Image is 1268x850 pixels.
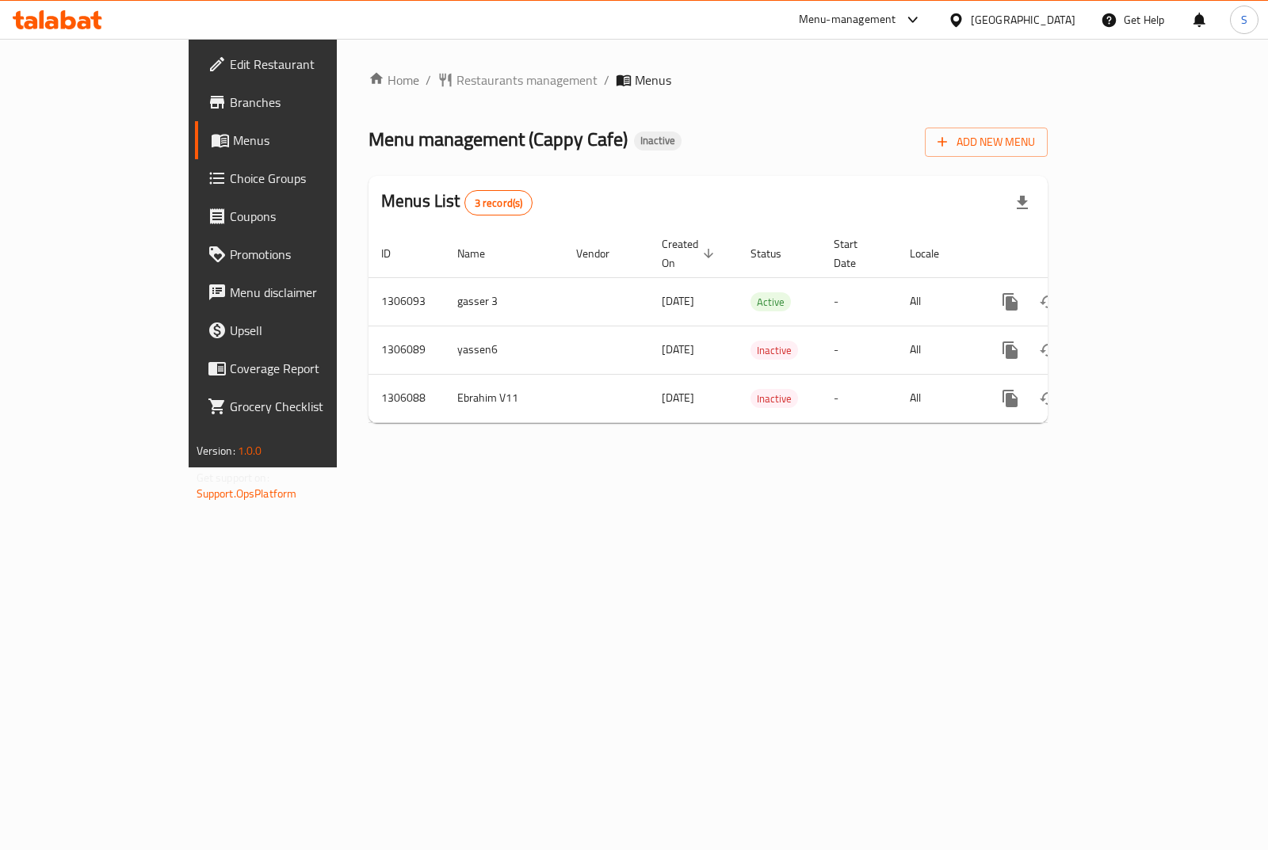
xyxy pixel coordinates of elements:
[750,293,791,311] span: Active
[1241,11,1247,29] span: S
[230,397,388,416] span: Grocery Checklist
[750,389,798,408] div: Inactive
[230,283,388,302] span: Menu disclaimer
[369,230,1156,423] table: enhanced table
[369,374,445,422] td: 1306088
[604,71,609,90] li: /
[910,244,960,263] span: Locale
[834,234,878,273] span: Start Date
[195,235,400,273] a: Promotions
[195,45,400,83] a: Edit Restaurant
[991,379,1029,417] button: more
[197,467,269,488] span: Get support on:
[195,159,400,197] a: Choice Groups
[925,128,1048,157] button: Add New Menu
[195,311,400,349] a: Upsell
[381,244,411,263] span: ID
[897,326,979,374] td: All
[195,197,400,235] a: Coupons
[437,71,598,90] a: Restaurants management
[230,321,388,340] span: Upsell
[1029,379,1067,417] button: Change Status
[635,71,671,90] span: Menus
[576,244,630,263] span: Vendor
[465,196,533,211] span: 3 record(s)
[634,134,682,147] span: Inactive
[750,292,791,311] div: Active
[897,374,979,422] td: All
[230,93,388,112] span: Branches
[230,359,388,378] span: Coverage Report
[238,440,262,461] span: 1.0.0
[662,291,694,311] span: [DATE]
[230,207,388,226] span: Coupons
[381,189,533,215] h2: Menus List
[230,55,388,74] span: Edit Restaurant
[195,387,400,425] a: Grocery Checklist
[457,244,506,263] span: Name
[750,341,798,360] span: Inactive
[233,131,388,150] span: Menus
[938,132,1035,152] span: Add New Menu
[445,374,563,422] td: Ebrahim V11
[464,190,533,215] div: Total records count
[750,341,798,360] div: Inactive
[369,277,445,326] td: 1306093
[1029,331,1067,369] button: Change Status
[662,387,694,408] span: [DATE]
[821,326,897,374] td: -
[195,83,400,121] a: Branches
[634,132,682,151] div: Inactive
[197,440,235,461] span: Version:
[971,11,1075,29] div: [GEOGRAPHIC_DATA]
[369,121,628,157] span: Menu management ( Cappy Cafe )
[662,339,694,360] span: [DATE]
[195,273,400,311] a: Menu disclaimer
[897,277,979,326] td: All
[195,349,400,387] a: Coverage Report
[991,331,1029,369] button: more
[445,277,563,326] td: gasser 3
[456,71,598,90] span: Restaurants management
[369,326,445,374] td: 1306089
[195,121,400,159] a: Menus
[230,169,388,188] span: Choice Groups
[979,230,1156,278] th: Actions
[369,71,1048,90] nav: breadcrumb
[662,234,719,273] span: Created On
[821,374,897,422] td: -
[197,483,297,504] a: Support.OpsPlatform
[991,283,1029,321] button: more
[821,277,897,326] td: -
[1029,283,1067,321] button: Change Status
[750,390,798,408] span: Inactive
[230,245,388,264] span: Promotions
[1003,184,1041,222] div: Export file
[750,244,802,263] span: Status
[426,71,431,90] li: /
[445,326,563,374] td: yassen6
[799,10,896,29] div: Menu-management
